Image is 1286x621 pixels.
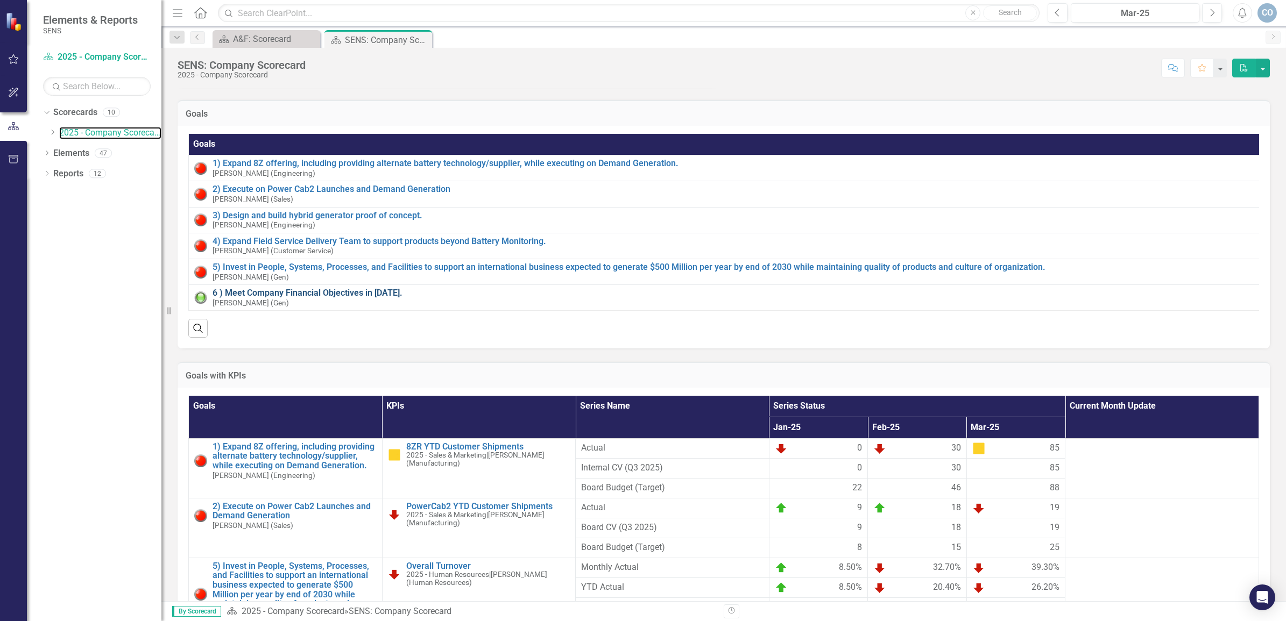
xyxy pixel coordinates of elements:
td: Double-Click to Edit Right Click for Context Menu [382,558,576,617]
img: Red: Critical Issues/Off-Track [194,266,207,279]
span: 15.00% [1031,601,1059,613]
img: Green: On Track [194,291,207,304]
span: Actual [581,442,764,454]
small: [PERSON_NAME] (Manufacturing) [406,451,570,467]
span: By Scorecard [172,606,221,617]
button: CO [1257,3,1277,23]
a: 2025 - Company Scorecard [43,51,151,63]
span: Elements & Reports [43,13,138,26]
a: Elements [53,147,89,160]
td: Double-Click to Edit [576,558,769,577]
span: 25 [1050,541,1059,554]
td: Double-Click to Edit [966,577,1065,597]
a: 4) Expand Field Service Delivery Team to support products beyond Battery Monitoring. [213,237,1256,246]
span: 18 [951,502,961,515]
img: ClearPoint Strategy [5,12,24,31]
img: Below Target [388,508,401,521]
span: 30 [951,462,961,474]
img: At Risk [972,442,985,455]
span: 8 [857,541,862,554]
img: Below Target [873,581,886,594]
a: 8ZR YTD Customer Shipments [406,442,570,452]
a: 1) Expand 8Z offering, including providing alternate battery technology/supplier, while executing... [213,159,1256,168]
h3: Goals [186,109,1262,119]
div: 12 [89,169,106,178]
img: Below Target [775,442,788,455]
span: | [486,451,488,459]
img: On Target [775,561,788,574]
a: 2) Execute on Power Cab2 Launches and Demand Generation [213,502,377,520]
span: 18 [951,522,961,534]
span: 15 [951,541,961,554]
img: Below Target [972,561,985,574]
td: Double-Click to Edit [769,558,867,577]
span: 19 [1050,522,1059,534]
span: 39.30% [1031,561,1059,574]
img: Below Target [873,442,886,455]
img: Red: Critical Issues/Off-Track [194,454,207,467]
input: Search ClearPoint... [218,4,1040,23]
span: 15.00% [834,601,862,613]
a: 6 ) Meet Company Financial Objectives in [DATE]. [213,288,1256,298]
small: [PERSON_NAME] (Gen) [213,299,289,307]
img: On Target [775,581,788,594]
div: Mar-25 [1075,7,1196,20]
small: [PERSON_NAME] (Engineering) [213,169,315,177]
span: 20.40% [933,581,961,594]
img: Red: Critical Issues/Off-Track [194,239,207,252]
small: [PERSON_NAME] (Human Resources) [406,570,570,587]
span: 46 [951,482,961,494]
img: Below Target [873,561,886,574]
div: 2025 - Company Scorecard [178,71,306,79]
div: SENS: Company Scorecard [345,33,429,47]
span: 9 [857,502,862,515]
img: On Target [775,502,788,515]
a: 5) Invest in People, Systems, Processes, and Facilities to support an international business expe... [213,561,377,618]
a: Reports [53,168,83,180]
td: Double-Click to Edit [769,577,867,597]
button: Search [983,5,1037,20]
span: 9 [857,522,862,534]
span: 85 [1050,442,1059,455]
div: SENS: Company Scorecard [178,59,306,71]
small: SENS [43,26,138,35]
td: Double-Click to Edit [576,597,769,617]
td: Double-Click to Edit [576,577,769,597]
a: A&F: Scorecard [215,32,317,46]
div: A&F: Scorecard [233,32,317,46]
div: 10 [103,108,120,117]
a: 1) Expand 8Z offering, including providing alternate battery technology/supplier, while executing... [213,442,377,470]
span: Board Budget (Target) [581,482,764,494]
td: Double-Click to Edit [769,597,867,617]
td: Double-Click to Edit [966,597,1065,617]
span: 8.50% [839,561,862,574]
small: [PERSON_NAME] (Customer Service) [213,247,334,255]
span: 88 [1050,482,1059,494]
button: Mar-25 [1071,3,1199,23]
span: Actual [581,502,764,514]
div: 47 [95,148,112,158]
span: 2025 - Sales & Marketing [406,510,486,519]
small: [PERSON_NAME] (Engineering) [213,221,315,229]
a: PowerCab2 YTD Customer Shipments [406,502,570,511]
img: Red: Critical Issues/Off-Track [194,588,207,601]
span: 2025 - Human Resources [406,570,489,579]
span: 26.20% [1031,581,1059,594]
span: 19 [1050,502,1059,515]
small: [PERSON_NAME] (Manufacturing) [406,511,570,527]
span: 32.70% [933,561,961,574]
img: Red: Critical Issues/Off-Track [194,188,207,201]
input: Search Below... [43,77,151,96]
span: | [486,510,488,519]
a: 3) Design and build hybrid generator proof of concept. [213,211,1256,220]
small: [PERSON_NAME] (Engineering) [213,472,315,480]
span: Monthly Actual [581,561,764,574]
span: 30 [951,442,961,455]
img: Red: Critical Issues/Off-Track [194,162,207,175]
a: 2025 - Company Scorecard [59,127,161,139]
h3: Goals with KPIs [186,371,1262,381]
span: 22 [852,482,862,494]
img: On Target [873,502,886,515]
span: 15.00% [933,601,961,613]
